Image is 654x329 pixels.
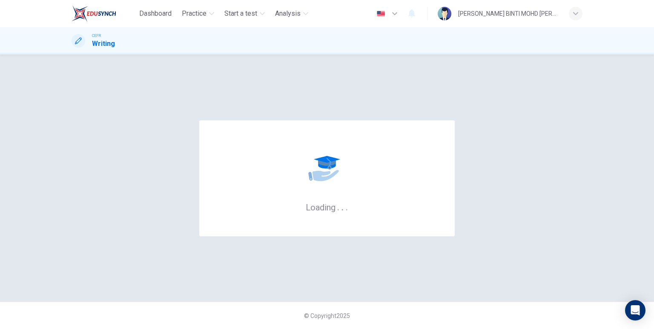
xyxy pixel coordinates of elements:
[376,11,386,17] img: en
[306,201,348,213] h6: Loading
[224,9,257,19] span: Start a test
[275,9,301,19] span: Analysis
[72,5,136,22] a: EduSynch logo
[272,6,312,21] button: Analysis
[136,6,175,21] button: Dashboard
[221,6,268,21] button: Start a test
[625,300,645,320] div: Open Intercom Messenger
[345,199,348,213] h6: .
[92,39,115,49] h1: Writing
[178,6,218,21] button: Practice
[139,9,172,19] span: Dashboard
[304,312,350,319] span: © Copyright 2025
[92,33,101,39] span: CEFR
[72,5,116,22] img: EduSynch logo
[182,9,207,19] span: Practice
[337,199,340,213] h6: .
[438,7,451,20] img: Profile picture
[458,9,559,19] div: [PERSON_NAME] BINTI MOHD [PERSON_NAME]
[341,199,344,213] h6: .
